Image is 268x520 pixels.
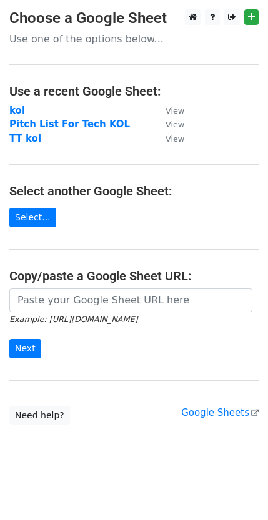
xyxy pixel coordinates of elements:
[153,119,184,130] a: View
[9,84,259,99] h4: Use a recent Google Sheet:
[153,105,184,116] a: View
[166,106,184,115] small: View
[9,406,70,425] a: Need help?
[9,315,137,324] small: Example: [URL][DOMAIN_NAME]
[9,288,252,312] input: Paste your Google Sheet URL here
[166,120,184,129] small: View
[9,268,259,283] h4: Copy/paste a Google Sheet URL:
[9,32,259,46] p: Use one of the options below...
[9,184,259,199] h4: Select another Google Sheet:
[9,339,41,358] input: Next
[9,9,259,27] h3: Choose a Google Sheet
[153,133,184,144] a: View
[9,133,41,144] a: TT kol
[9,119,130,130] a: Pitch List For Tech KOL
[9,105,25,116] a: kol
[9,208,56,227] a: Select...
[181,407,259,418] a: Google Sheets
[166,134,184,144] small: View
